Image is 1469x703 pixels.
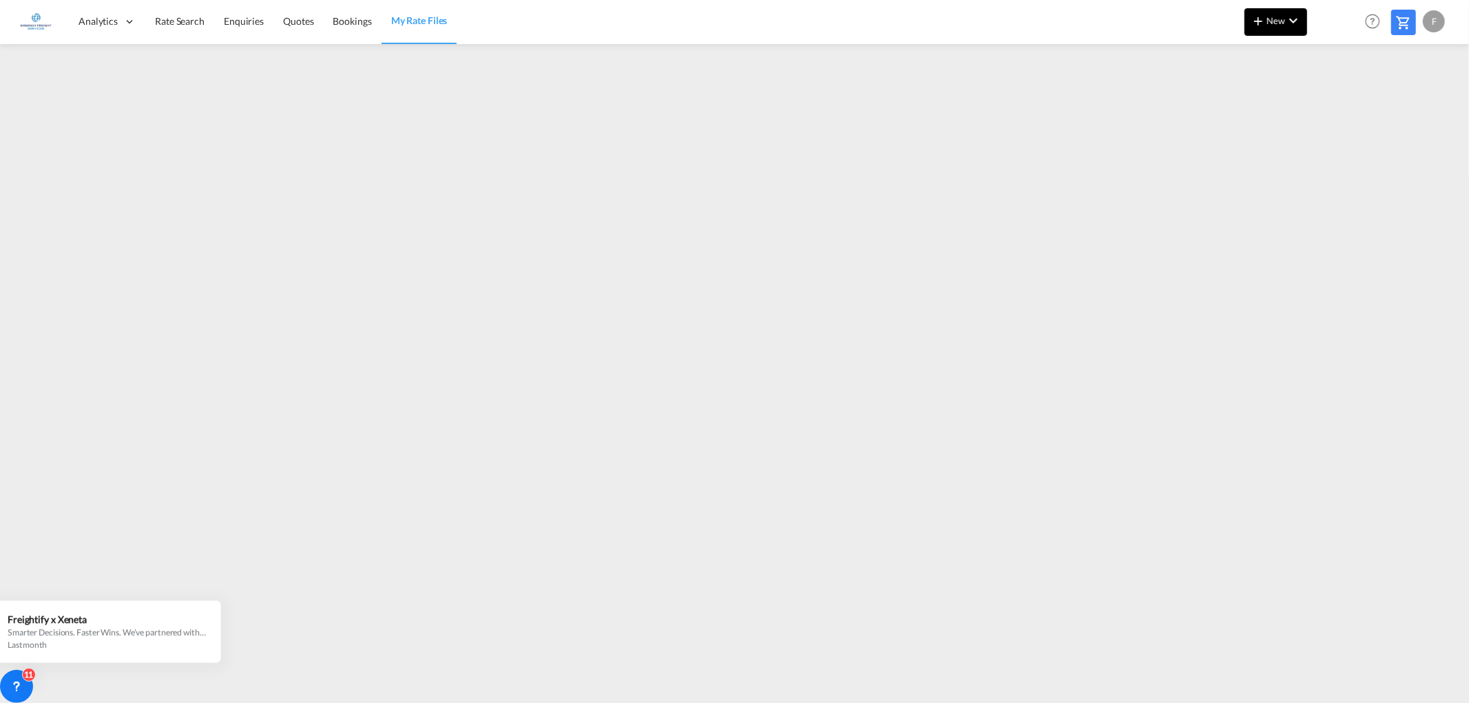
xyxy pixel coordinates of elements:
span: Rate Search [155,15,205,27]
div: Help [1361,10,1391,34]
md-icon: icon-chevron-down [1285,12,1302,29]
iframe: Chat [10,631,59,682]
div: F [1423,10,1445,32]
span: My Rate Files [391,14,448,26]
span: Enquiries [224,15,264,27]
span: Bookings [333,15,372,27]
img: e1326340b7c511ef854e8d6a806141ad.jpg [21,6,52,37]
button: icon-plus 400-fgNewicon-chevron-down [1244,8,1307,36]
span: Help [1361,10,1384,33]
span: Analytics [79,14,118,28]
span: Quotes [283,15,313,27]
md-icon: icon-plus 400-fg [1250,12,1267,29]
span: New [1250,15,1302,26]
